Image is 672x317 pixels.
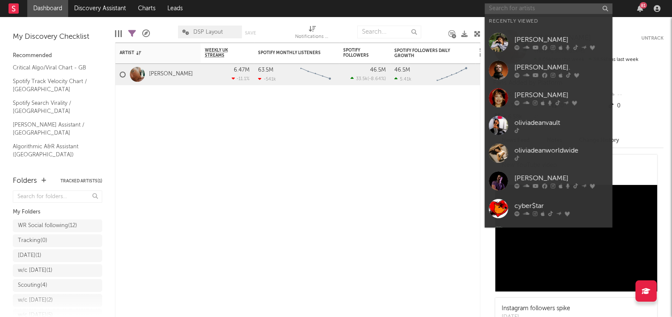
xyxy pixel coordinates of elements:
[514,146,608,156] div: oliviadeanworldwide
[489,16,608,26] div: Recently Viewed
[13,234,102,247] a: Tracking(0)
[485,56,612,84] a: [PERSON_NAME].
[234,67,250,73] div: 6.47M
[13,279,102,292] a: Scouting(4)
[13,219,102,232] a: WR Social following(12)
[60,179,102,183] button: Tracked Artists(1)
[18,265,52,276] div: w/c [DATE] ( 1 )
[514,90,608,101] div: [PERSON_NAME]
[258,50,322,55] div: Spotify Monthly Listeners
[394,67,410,73] div: 46.5M
[343,48,373,58] div: Spotify Followers
[13,142,94,159] a: Algorithmic A&R Assistant ([GEOGRAPHIC_DATA])
[13,249,102,262] a: [DATE](1)
[13,98,94,116] a: Spotify Search Virality / [GEOGRAPHIC_DATA]
[514,173,608,184] div: [PERSON_NAME]
[607,89,663,101] div: --
[115,21,122,46] div: Edit Columns
[485,29,612,56] a: [PERSON_NAME]
[193,29,223,35] span: DSP Layout
[18,236,47,246] div: Tracking ( 0 )
[370,67,386,73] div: 46.5M
[13,32,102,42] div: My Discovery Checklist
[485,222,612,250] a: [PERSON_NAME]
[637,5,643,12] button: 81
[350,76,386,81] div: ( )
[514,63,608,73] div: [PERSON_NAME].
[295,32,329,42] div: Notifications (Artist)
[485,84,612,112] a: [PERSON_NAME]
[13,120,94,138] a: [PERSON_NAME] Assistant / [GEOGRAPHIC_DATA]
[13,63,94,72] a: Critical Algo/Viral Chart - GB
[13,264,102,277] a: w/c [DATE](1)
[18,295,53,305] div: w/c [DATE] ( 2 )
[258,76,276,82] div: -541k
[485,3,612,14] input: Search for artists
[18,251,41,261] div: [DATE] ( 1 )
[13,176,37,186] div: Folders
[205,48,237,58] span: Weekly UK Streams
[245,31,256,35] button: Save
[369,77,385,81] span: -8.64 %
[13,77,94,94] a: Spotify Track Velocity Chart / [GEOGRAPHIC_DATA]
[514,201,608,211] div: cyber$tar
[514,35,608,45] div: [PERSON_NAME]
[18,280,47,291] div: Scouting ( 4 )
[13,190,102,203] input: Search for folders...
[433,64,471,85] svg: Chart title
[485,167,612,195] a: [PERSON_NAME]
[149,71,193,78] a: [PERSON_NAME]
[394,76,411,82] div: 5.41k
[485,112,612,139] a: oliviadeanvault
[13,51,102,61] div: Recommended
[13,207,102,217] div: My Folders
[607,101,663,112] div: 0
[18,221,77,231] div: WR Social following ( 12 )
[295,21,329,46] div: Notifications (Artist)
[480,48,509,58] div: SoundCloud Followers
[142,21,150,46] div: A&R Pipeline
[394,48,458,58] div: Spotify Followers Daily Growth
[120,50,184,55] div: Artist
[641,34,663,43] button: Untrack
[296,64,335,85] svg: Chart title
[514,118,608,128] div: oliviadeanvault
[357,26,421,38] input: Search...
[356,77,368,81] span: 33.5k
[502,304,570,313] div: Instagram followers spike
[128,21,136,46] div: Filters(1 of 1)
[13,294,102,307] a: w/c [DATE](2)
[485,139,612,167] a: oliviadeanworldwide
[258,67,273,73] div: 63.5M
[485,195,612,222] a: cyber$tar
[232,76,250,81] div: -11.1 %
[640,2,647,9] div: 81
